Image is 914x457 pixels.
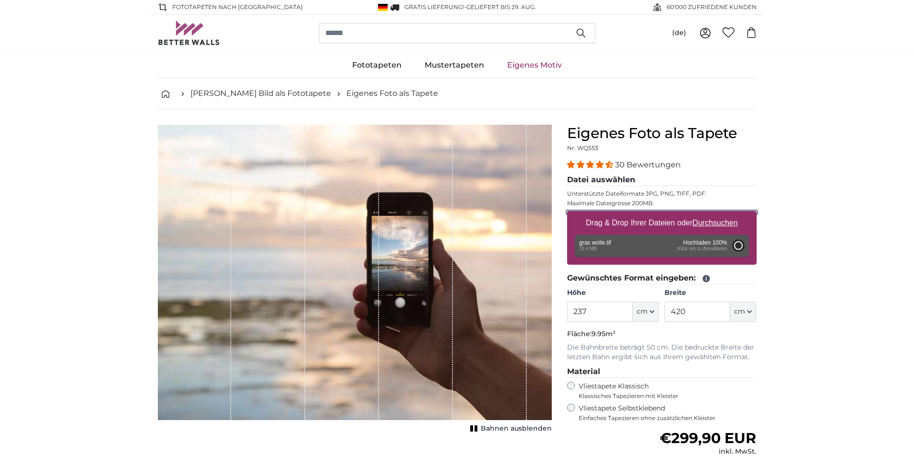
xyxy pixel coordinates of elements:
[567,199,757,207] p: Maximale Dateigrösse 200MB.
[579,404,757,422] label: Vliestapete Selbstklebend
[567,174,757,186] legend: Datei auswählen
[633,302,659,322] button: cm
[567,343,757,362] p: Die Bahnbreite beträgt 50 cm. Die bedruckte Breite der letzten Bahn ergibt sich aus Ihrem gewählt...
[665,288,756,298] label: Breite
[567,288,659,298] label: Höhe
[464,3,536,11] span: -
[734,307,745,316] span: cm
[567,272,757,284] legend: Gewünschtes Format eingeben:
[158,21,220,45] img: Betterwalls
[567,144,598,152] span: Nr. WQ553
[378,4,388,11] img: Deutschland
[404,3,464,11] span: GRATIS Lieferung!
[172,3,303,12] span: Fototapeten nach [GEOGRAPHIC_DATA]
[637,307,648,316] span: cm
[346,88,438,99] a: Eigenes Foto als Tapete
[567,190,757,198] p: Unterstützte Dateiformate JPG, PNG, TIFF, PDF.
[466,3,536,11] span: Geliefert bis 29. Aug.
[567,329,757,339] p: Fläche:
[579,392,748,400] span: Klassisches Tapezieren mit Kleister
[567,366,757,378] legend: Material
[413,53,496,78] a: Mustertapeten
[158,78,757,109] nav: breadcrumbs
[665,24,694,42] button: (de)
[158,125,552,435] div: 1 of 1
[567,160,615,169] span: 4.33 stars
[481,424,552,434] span: Bahnen ausblenden
[341,53,413,78] a: Fototapeten
[667,3,757,12] span: 60'000 ZUFRIEDENE KUNDEN
[660,447,756,457] div: inkl. MwSt.
[467,422,552,435] button: Bahnen ausblenden
[692,219,737,227] u: Durchsuchen
[190,88,331,99] a: [PERSON_NAME] Bild als Fototapete
[496,53,573,78] a: Eigenes Motiv
[730,302,756,322] button: cm
[660,429,756,447] span: €299,90 EUR
[582,213,742,233] label: Drag & Drop Ihrer Dateien oder
[579,414,757,422] span: Einfaches Tapezieren ohne zusätzlichen Kleister
[592,329,616,338] span: 9.95m²
[579,382,748,400] label: Vliestapete Klassisch
[615,160,681,169] span: 30 Bewertungen
[567,125,757,142] h1: Eigenes Foto als Tapete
